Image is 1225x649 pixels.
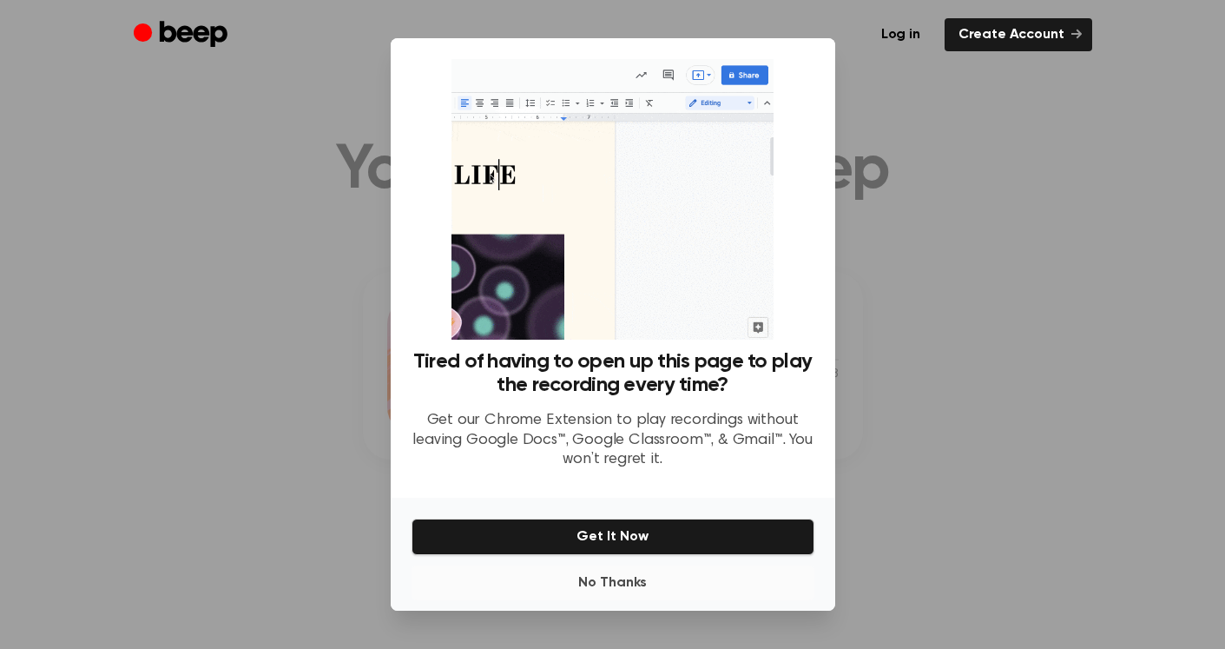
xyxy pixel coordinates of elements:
button: Get It Now [412,519,814,555]
a: Beep [134,18,232,52]
button: No Thanks [412,566,814,600]
a: Log in [867,18,934,51]
p: Get our Chrome Extension to play recordings without leaving Google Docs™, Google Classroom™, & Gm... [412,411,814,470]
img: Beep extension in action [451,59,774,340]
a: Create Account [945,18,1092,51]
h3: Tired of having to open up this page to play the recording every time? [412,350,814,397]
